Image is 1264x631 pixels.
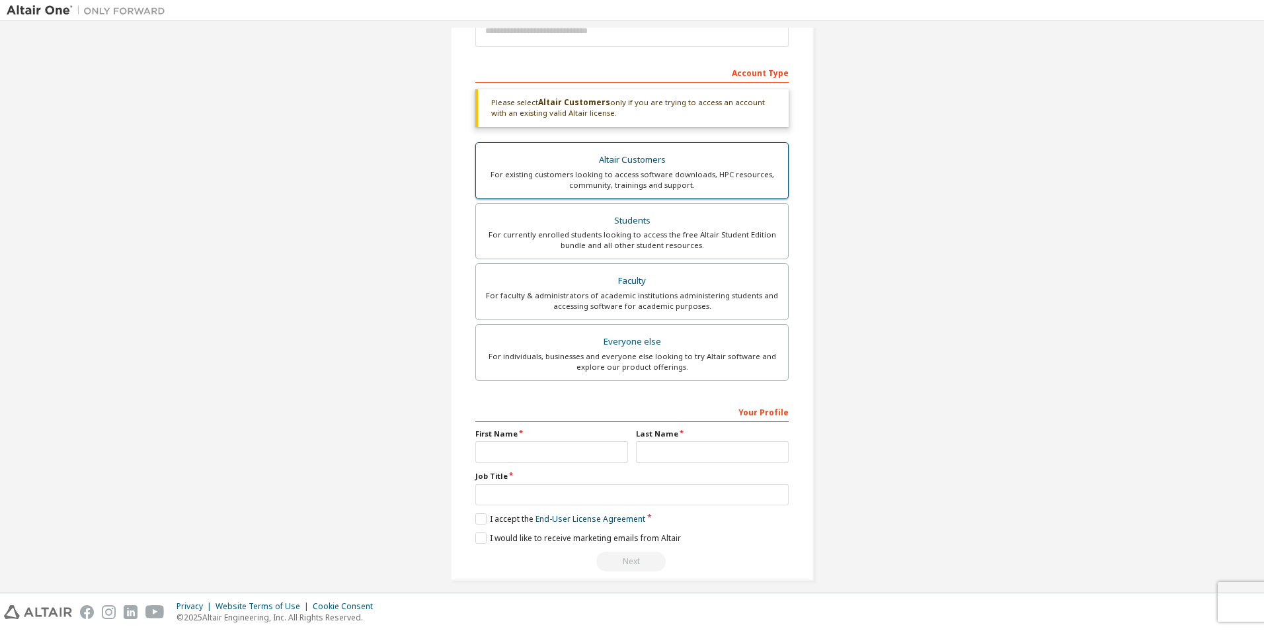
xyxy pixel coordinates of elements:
[538,97,610,108] b: Altair Customers
[475,552,789,571] div: Read and acccept EULA to continue
[80,605,94,619] img: facebook.svg
[475,89,789,127] div: Please select only if you are trying to access an account with an existing valid Altair license.
[484,212,780,230] div: Students
[313,601,381,612] div: Cookie Consent
[475,62,789,83] div: Account Type
[484,272,780,290] div: Faculty
[636,429,789,439] label: Last Name
[4,605,72,619] img: altair_logo.svg
[145,605,165,619] img: youtube.svg
[475,513,645,525] label: I accept the
[475,532,681,544] label: I would like to receive marketing emails from Altair
[475,471,789,482] label: Job Title
[475,429,628,439] label: First Name
[7,4,172,17] img: Altair One
[475,401,789,422] div: Your Profile
[484,230,780,251] div: For currently enrolled students looking to access the free Altair Student Edition bundle and all ...
[484,290,780,312] div: For faculty & administrators of academic institutions administering students and accessing softwa...
[484,351,780,372] div: For individuals, businesses and everyone else looking to try Altair software and explore our prod...
[484,169,780,190] div: For existing customers looking to access software downloads, HPC resources, community, trainings ...
[124,605,138,619] img: linkedin.svg
[535,513,645,525] a: End-User License Agreement
[484,333,780,351] div: Everyone else
[177,601,216,612] div: Privacy
[177,612,381,623] p: © 2025 Altair Engineering, Inc. All Rights Reserved.
[216,601,313,612] div: Website Terms of Use
[484,151,780,169] div: Altair Customers
[102,605,116,619] img: instagram.svg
